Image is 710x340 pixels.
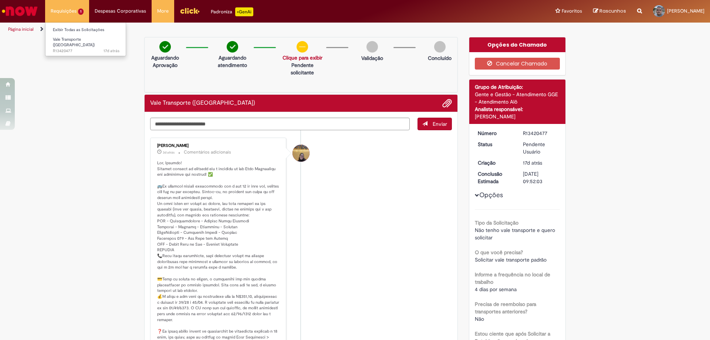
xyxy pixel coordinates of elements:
p: Pendente solicitante [283,61,322,76]
div: [DATE] 09:52:03 [523,170,557,185]
a: Exibir Todas as Solicitações [45,26,127,34]
p: Aguardando atendimento [215,54,250,69]
span: Favoritos [562,7,582,15]
dt: Status [472,141,518,148]
div: 15/08/2025 11:51:53 [523,159,557,166]
span: Enviar [433,121,447,127]
img: img-circle-grey.png [434,41,446,53]
textarea: Digite sua mensagem aqui... [150,118,410,130]
div: Gente e Gestão - Atendimento GGE - Atendimento Alô [475,91,560,105]
img: circle-minus.png [297,41,308,53]
span: Rascunhos [599,7,626,14]
img: check-circle-green.png [159,41,171,53]
ul: Trilhas de página [6,23,468,36]
span: 3d atrás [163,150,175,155]
img: ServiceNow [1,4,39,18]
span: Despesas Corporativas [95,7,146,15]
span: 1 [78,9,84,15]
span: 17d atrás [523,159,542,166]
b: Informe a frequência no local de trabalho [475,271,550,285]
p: Concluído [428,54,452,62]
time: 15/08/2025 11:51:53 [523,159,542,166]
dt: Criação [472,159,518,166]
b: Tipo da Solicitação [475,219,518,226]
small: Comentários adicionais [184,149,231,155]
a: Rascunhos [593,8,626,15]
span: Não tenho vale transporte e quero solicitar [475,227,557,241]
span: Vale Transporte ([GEOGRAPHIC_DATA]) [53,37,95,48]
ul: Requisições [45,22,126,56]
span: Não [475,316,484,322]
div: [PERSON_NAME] [157,144,280,148]
div: Opções do Chamado [469,37,566,52]
p: Aguardando Aprovação [148,54,182,69]
div: Pendente Usuário [523,141,557,155]
b: O que você precisa? [475,249,523,256]
span: Solicitar vale transporte padrão [475,256,547,263]
img: img-circle-grey.png [366,41,378,53]
a: Página inicial [8,26,34,32]
h2: Vale Transporte (VT) Histórico de tíquete [150,100,255,107]
dt: Conclusão Estimada [472,170,518,185]
button: Enviar [417,118,452,130]
img: click_logo_yellow_360x200.png [180,5,200,16]
span: 17d atrás [104,48,119,54]
div: Padroniza [211,7,253,16]
b: Precisa de reembolso para transportes anteriores? [475,301,536,315]
div: Analista responsável: [475,105,560,113]
dt: Número [472,129,518,137]
button: Adicionar anexos [442,98,452,108]
div: Amanda De Campos Gomes Do Nascimento [293,145,310,162]
p: +GenAi [235,7,253,16]
time: 29/08/2025 13:42:01 [163,150,175,155]
img: check-circle-green.png [227,41,238,53]
p: Validação [361,54,383,62]
time: 15/08/2025 11:52:00 [104,48,119,54]
span: 4 dias por semana [475,286,517,293]
div: R13420477 [523,129,557,137]
a: Clique para exibir [283,54,322,61]
button: Cancelar Chamado [475,58,560,70]
a: Aberto R13420477 : Vale Transporte (VT) [45,36,127,51]
div: Grupo de Atribuição: [475,83,560,91]
span: More [157,7,169,15]
span: [PERSON_NAME] [667,8,704,14]
div: [PERSON_NAME] [475,113,560,120]
span: Requisições [51,7,77,15]
span: R13420477 [53,48,119,54]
